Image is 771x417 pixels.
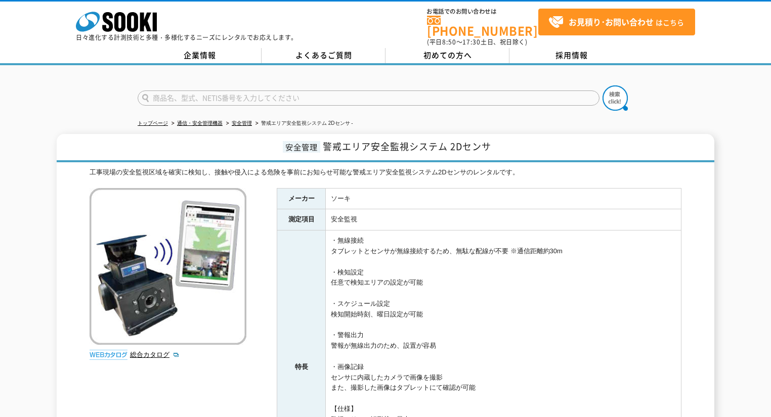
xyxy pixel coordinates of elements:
th: メーカー [277,188,326,209]
a: 企業情報 [138,48,262,63]
span: 8:50 [442,37,456,47]
td: ソーキ [326,188,681,209]
a: 安全管理 [232,120,252,126]
p: 日々進化する計測技術と多種・多様化するニーズにレンタルでお応えします。 [76,34,297,40]
span: はこちら [548,15,684,30]
span: お電話でのお問い合わせは [427,9,538,15]
strong: お見積り･お問い合わせ [569,16,654,28]
a: [PHONE_NUMBER] [427,16,538,36]
span: 警戒エリア安全監視システム 2Dセンサ [323,140,491,153]
span: 安全管理 [283,141,320,153]
img: webカタログ [90,350,127,360]
span: 初めての方へ [423,50,472,61]
li: 警戒エリア安全監視システム 2Dセンサ - [253,118,353,129]
a: 初めての方へ [385,48,509,63]
span: (平日 ～ 土日、祝日除く) [427,37,527,47]
span: 17:30 [462,37,481,47]
a: お見積り･お問い合わせはこちら [538,9,695,35]
div: 工事現場の安全監視区域を確実に検知し、接触や侵入による危険を事前にお知らせ可能な警戒エリア安全監視システム2Dセンサのレンタルです。 [90,167,681,178]
img: 警戒エリア安全監視システム 2Dセンサ - [90,188,246,345]
a: トップページ [138,120,168,126]
input: 商品名、型式、NETIS番号を入力してください [138,90,599,106]
td: 安全監視 [326,209,681,230]
a: 通信・安全管理機器 [177,120,223,126]
img: btn_search.png [603,85,628,111]
th: 測定項目 [277,209,326,230]
a: 採用情報 [509,48,633,63]
a: よくあるご質問 [262,48,385,63]
a: 総合カタログ [130,351,180,358]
